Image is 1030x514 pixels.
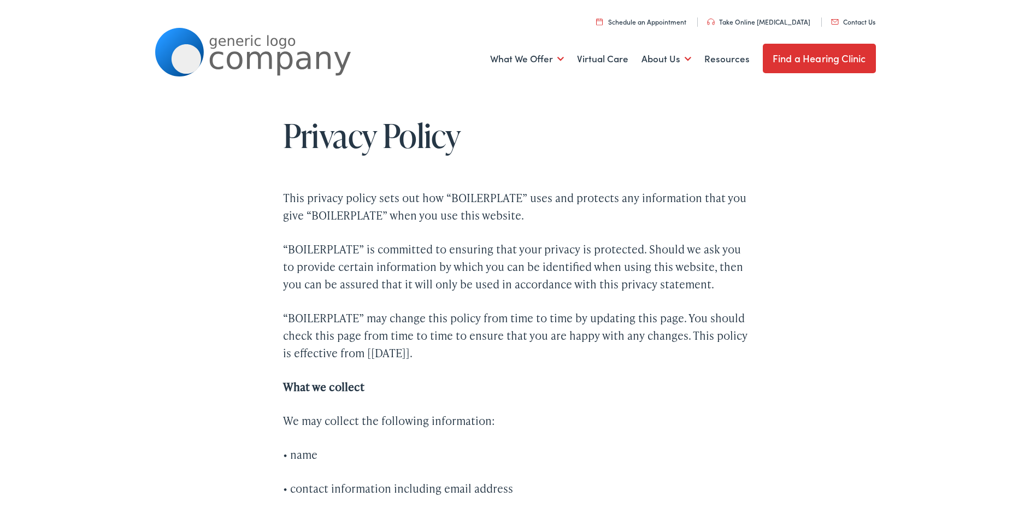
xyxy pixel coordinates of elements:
a: Contact Us [831,17,875,26]
p: We may collect the following information: [283,412,748,429]
p: • contact information including email address [283,480,748,497]
a: Take Online [MEDICAL_DATA] [707,17,810,26]
a: What We Offer [490,39,564,79]
p: • name [283,446,748,463]
a: Find a Hearing Clinic [763,44,876,73]
h1: Privacy Policy [283,117,748,153]
p: “BOILERPLATE” is committed to ensuring that your privacy is protected. Should we ask you to provi... [283,240,748,293]
a: Schedule an Appointment [596,17,686,26]
a: About Us [641,39,691,79]
p: This privacy policy sets out how “BOILERPLATE” uses and protects any information that you give “B... [283,189,748,224]
img: utility icon [596,18,603,25]
strong: What we collect [283,379,364,394]
p: “BOILERPLATE” may change this policy from time to time by updating this page. You should check th... [283,309,748,362]
a: Virtual Care [577,39,628,79]
a: Resources [704,39,750,79]
img: utility icon [831,19,839,25]
img: utility icon [707,19,715,25]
